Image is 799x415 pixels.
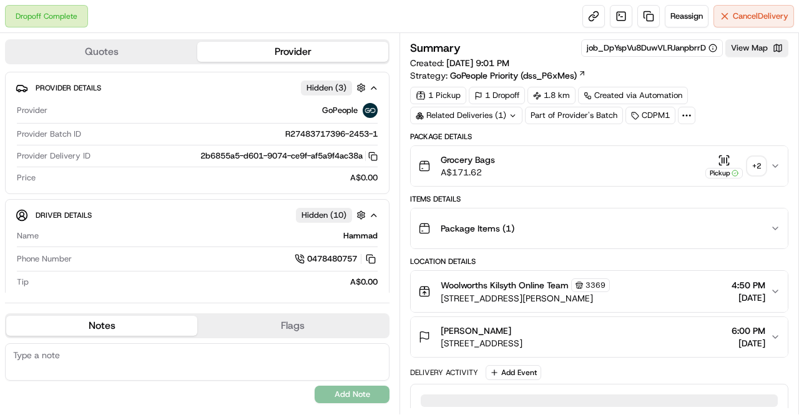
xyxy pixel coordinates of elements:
span: R27483717396-2453-1 [285,129,378,140]
button: CancelDelivery [713,5,794,27]
button: Hidden (3) [301,80,369,95]
div: 1.8 km [527,87,576,104]
span: Provider Details [36,83,101,93]
a: GoPeople Priority (dss_P6xMes) [450,69,586,82]
span: Provider [17,105,47,116]
a: Created via Automation [578,87,688,104]
span: Hidden ( 3 ) [306,82,346,94]
span: Grocery Bags [441,154,495,166]
div: Delivery Activity [410,368,478,378]
div: Related Deliveries (1) [410,107,522,124]
div: 1 Dropoff [469,87,525,104]
div: A$0.00 [34,276,378,288]
button: 2b6855a5-d601-9074-ce9f-af5a9f4ac38a [200,150,378,162]
button: Reassign [665,5,708,27]
span: 4:50 PM [732,279,765,291]
span: 3369 [586,280,605,290]
button: Quotes [6,42,197,62]
button: job_DpYspVu8DuwVLRJanpbrrD [587,42,717,54]
button: Package Items (1) [411,208,788,248]
span: [DATE] [732,291,765,304]
span: 6:00 PM [732,325,765,337]
span: Phone Number [17,253,72,265]
button: Add Event [486,365,541,380]
span: Provider Batch ID [17,129,81,140]
div: Items Details [410,194,788,204]
button: Grocery BagsA$171.62Pickup+2 [411,146,788,186]
span: 0478480757 [307,253,357,265]
span: [DATE] [732,337,765,349]
span: Hidden ( 10 ) [301,210,346,221]
button: [PERSON_NAME][STREET_ADDRESS]6:00 PM[DATE] [411,317,788,357]
img: gopeople_logo.png [363,103,378,118]
a: 0478480757 [295,252,378,266]
span: Cancel Delivery [733,11,788,22]
button: View Map [725,39,788,57]
button: Woolworths Kilsyth Online Team3369[STREET_ADDRESS][PERSON_NAME]4:50 PM[DATE] [411,271,788,312]
span: Woolworths Kilsyth Online Team [441,279,569,291]
span: Price [17,172,36,183]
span: A$0.00 [350,172,378,183]
div: CDPM1 [625,107,675,124]
h3: Summary [410,42,461,54]
div: 1 Pickup [410,87,466,104]
span: Reassign [670,11,703,22]
div: Hammad [44,230,378,242]
div: Location Details [410,256,788,266]
button: Notes [6,316,197,336]
div: Pickup [705,168,743,178]
span: [STREET_ADDRESS][PERSON_NAME] [441,292,610,305]
span: Package Items ( 1 ) [441,222,514,235]
button: Provider [197,42,388,62]
span: [PERSON_NAME] [441,325,511,337]
span: GoPeople Priority (dss_P6xMes) [450,69,577,82]
span: [STREET_ADDRESS] [441,337,522,349]
button: Provider DetailsHidden (3) [16,77,379,98]
div: Strategy: [410,69,586,82]
span: Driver Details [36,210,92,220]
div: + 2 [748,157,765,175]
span: Name [17,230,39,242]
span: Provider Delivery ID [17,150,91,162]
button: Pickup+2 [705,154,765,178]
span: GoPeople [322,105,358,116]
span: Created: [410,57,509,69]
span: A$171.62 [441,166,495,178]
button: Pickup [705,154,743,178]
button: Hidden (10) [296,207,369,223]
span: [DATE] 9:01 PM [446,57,509,69]
span: Tip [17,276,29,288]
button: Flags [197,316,388,336]
button: Driver DetailsHidden (10) [16,205,379,225]
div: Package Details [410,132,788,142]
